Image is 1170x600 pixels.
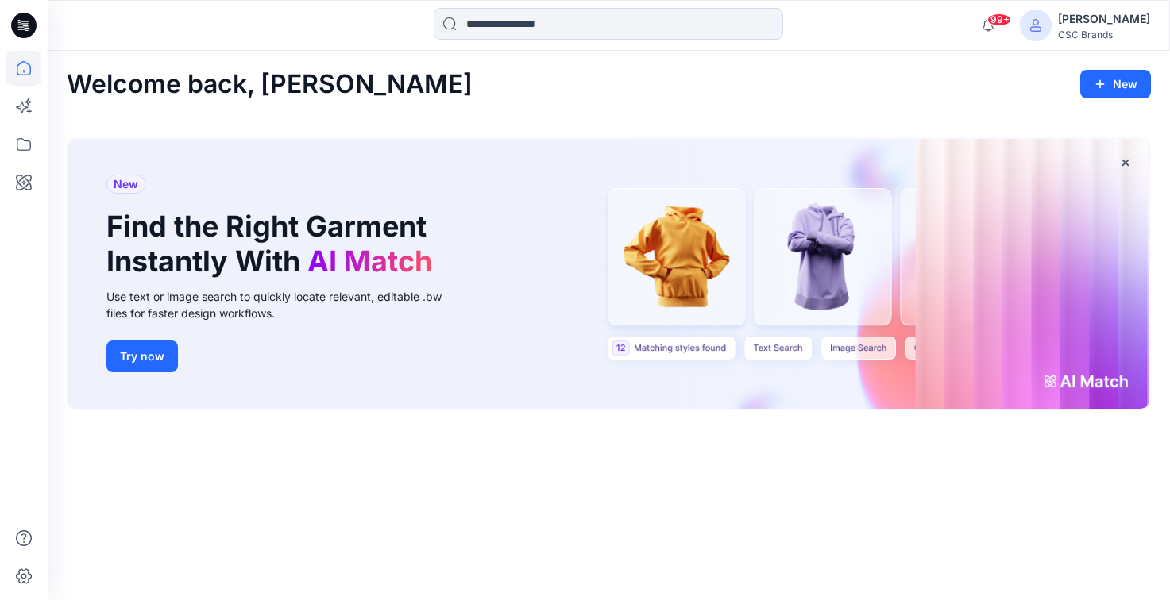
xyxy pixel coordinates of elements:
[106,288,464,321] div: Use text or image search to quickly locate relevant, editable .bw files for faster design workflows.
[67,70,473,99] h2: Welcome back, [PERSON_NAME]
[1080,70,1151,98] button: New
[987,13,1011,26] span: 99+
[1058,10,1150,29] div: [PERSON_NAME]
[106,210,440,278] h1: Find the Right Garment Instantly With
[307,244,432,279] span: AI Match
[1058,29,1150,40] div: CSC Brands
[114,175,138,194] span: New
[1029,19,1042,32] svg: avatar
[106,340,178,372] button: Try now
